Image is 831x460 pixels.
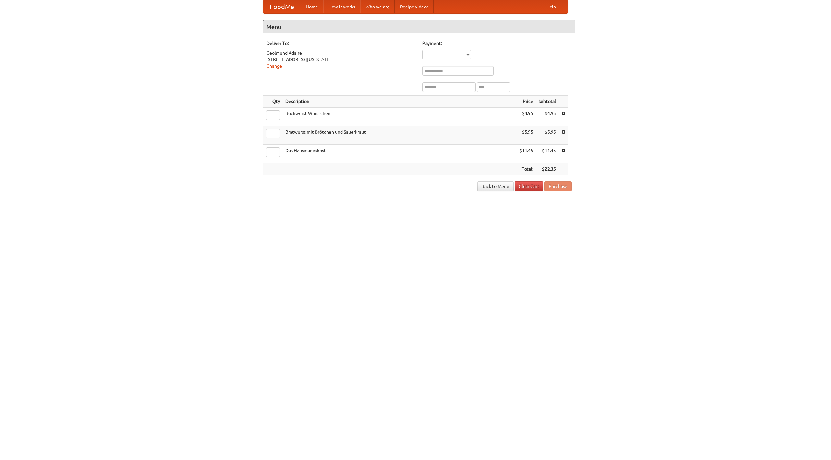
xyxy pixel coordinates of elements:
[517,108,536,126] td: $4.95
[263,0,301,13] a: FoodMe
[301,0,323,13] a: Home
[517,96,536,108] th: Price
[283,126,517,145] td: Bratwurst mit Brötchen und Sauerkraut
[283,96,517,108] th: Description
[267,40,416,46] h5: Deliver To:
[267,56,416,63] div: [STREET_ADDRESS][US_STATE]
[541,0,561,13] a: Help
[536,126,559,145] td: $5.95
[536,163,559,175] th: $22.35
[517,126,536,145] td: $5.95
[360,0,395,13] a: Who we are
[395,0,434,13] a: Recipe videos
[267,63,282,69] a: Change
[536,145,559,163] td: $11.45
[263,20,575,33] h4: Menu
[283,145,517,163] td: Das Hausmannskost
[544,181,572,191] button: Purchase
[517,145,536,163] td: $11.45
[422,40,572,46] h5: Payment:
[263,96,283,108] th: Qty
[536,108,559,126] td: $4.95
[517,163,536,175] th: Total:
[536,96,559,108] th: Subtotal
[323,0,360,13] a: How it works
[283,108,517,126] td: Bockwurst Würstchen
[477,181,514,191] a: Back to Menu
[267,50,416,56] div: Ceolmund Adaire
[515,181,543,191] a: Clear Cart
